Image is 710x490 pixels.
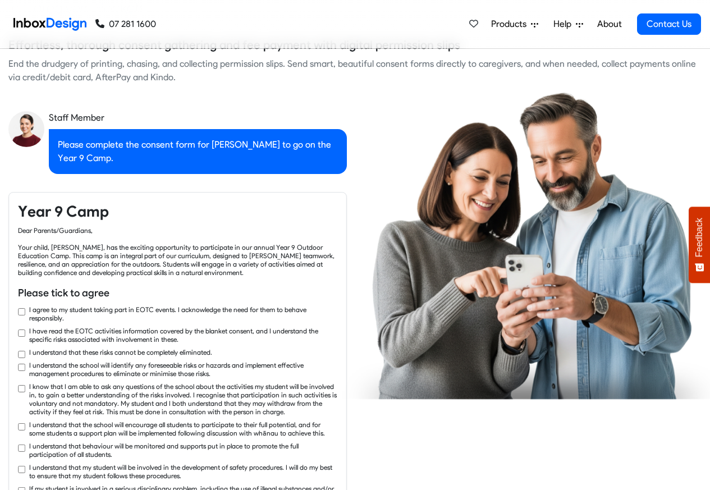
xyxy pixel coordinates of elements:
a: Help [549,13,588,35]
h6: Please tick to agree [18,286,337,300]
a: About [594,13,625,35]
span: Products [491,17,531,31]
a: 07 281 1600 [95,17,156,31]
label: I understand that the school will encourage all students to participate to their full potential, ... [29,420,337,437]
div: End the drudgery of printing, chasing, and collecting permission slips. Send smart, beautiful con... [8,57,702,84]
img: staff_avatar.png [8,111,44,147]
div: Staff Member [49,111,347,125]
label: I agree to my student taking part in EOTC events. I acknowledge the need for them to behave respo... [29,305,337,322]
button: Feedback - Show survey [689,207,710,283]
label: I understand that my student will be involved in the development of safety procedures. I will do ... [29,463,337,480]
a: Products [487,13,543,35]
a: Contact Us [637,13,701,35]
h4: Year 9 Camp [18,202,337,222]
label: I understand that these risks cannot be completely eliminated. [29,348,212,356]
label: I understand the school will identify any foreseeable risks or hazards and implement effective ma... [29,361,337,378]
label: I have read the EOTC activities information covered by the blanket consent, and I understand the ... [29,327,337,344]
div: Please complete the consent form for [PERSON_NAME] to go on the Year 9 Camp. [49,129,347,174]
div: Dear Parents/Guardians, Your child, [PERSON_NAME], has the exciting opportunity to participate in... [18,227,337,277]
label: I understand that behaviour will be monitored and supports put in place to promote the full parti... [29,442,337,459]
label: I know that I am able to ask any questions of the school about the activities my student will be ... [29,382,337,416]
span: Help [553,17,576,31]
span: Feedback [694,218,704,257]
